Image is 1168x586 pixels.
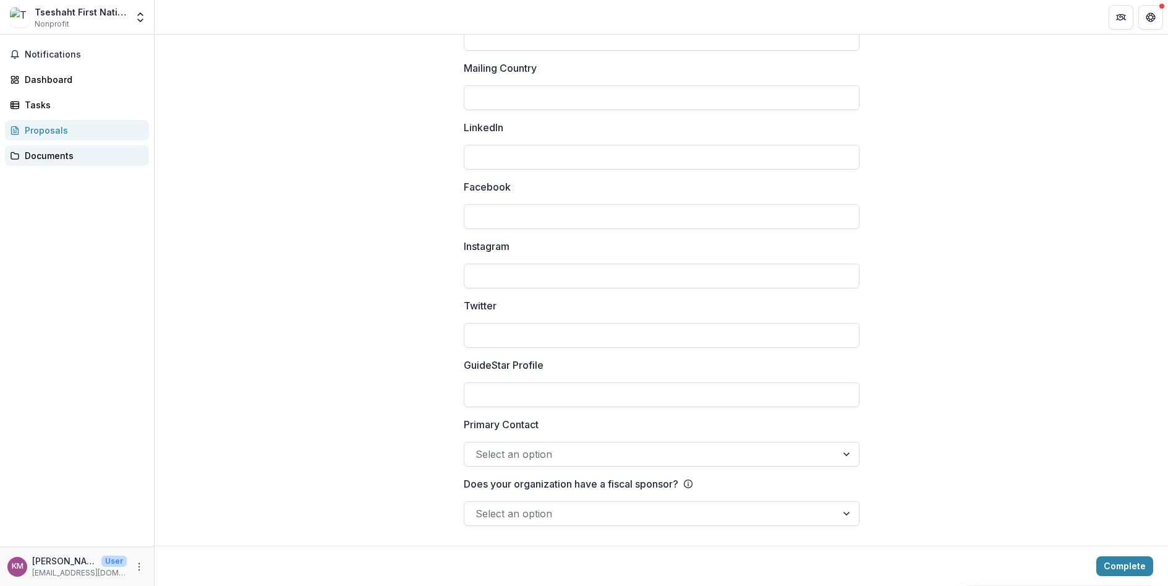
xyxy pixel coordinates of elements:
[1138,5,1163,30] button: Get Help
[464,298,497,313] p: Twitter
[464,61,537,75] p: Mailing Country
[464,179,511,194] p: Facebook
[12,562,23,571] div: Kyle Miller
[464,120,503,135] p: LinkedIn
[35,19,69,30] span: Nonprofit
[464,476,678,491] p: Does your organization have a fiscal sponsor?
[464,358,544,373] p: GuideStar Profile
[5,120,149,140] a: Proposals
[5,69,149,90] a: Dashboard
[32,567,127,579] p: [EMAIL_ADDRESS][DOMAIN_NAME]
[25,124,139,137] div: Proposals
[25,73,139,86] div: Dashboard
[5,95,149,115] a: Tasks
[25,50,144,60] span: Notifications
[32,554,96,567] p: [PERSON_NAME]
[464,239,509,254] p: Instagram
[464,417,539,432] p: Primary Contact
[25,98,139,111] div: Tasks
[1096,556,1153,576] button: Complete
[5,45,149,64] button: Notifications
[25,149,139,162] div: Documents
[35,6,127,19] div: Tseshaht First Nation
[132,5,149,30] button: Open entity switcher
[10,7,30,27] img: Tseshaht First Nation
[1109,5,1133,30] button: Partners
[101,556,127,567] p: User
[5,145,149,166] a: Documents
[132,559,147,574] button: More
